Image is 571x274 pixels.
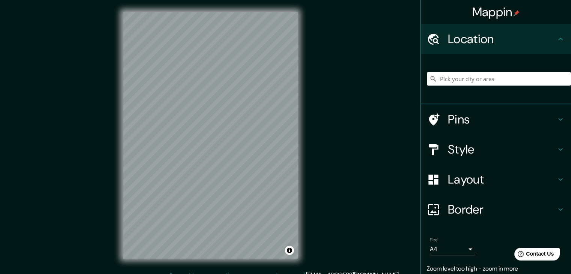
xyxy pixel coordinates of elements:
div: Style [421,134,571,164]
canvas: Map [123,12,298,259]
button: Toggle attribution [285,246,294,255]
h4: Location [448,32,556,47]
h4: Mappin [472,5,520,20]
div: Pins [421,104,571,134]
img: pin-icon.png [514,10,520,16]
iframe: Help widget launcher [504,245,563,266]
div: Border [421,194,571,224]
h4: Border [448,202,556,217]
h4: Pins [448,112,556,127]
h4: Style [448,142,556,157]
h4: Layout [448,172,556,187]
p: Zoom level too high - zoom in more [427,264,565,273]
div: A4 [430,243,475,255]
div: Layout [421,164,571,194]
label: Size [430,237,438,243]
div: Location [421,24,571,54]
input: Pick your city or area [427,72,571,86]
